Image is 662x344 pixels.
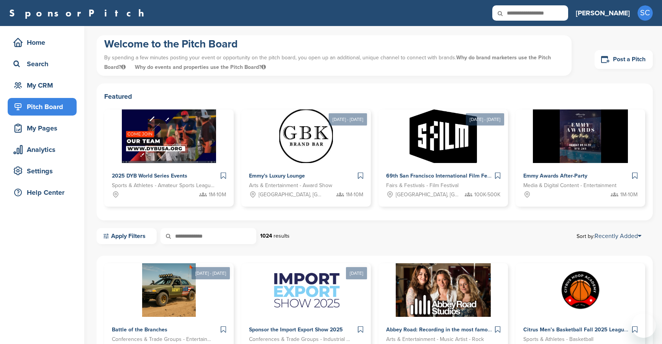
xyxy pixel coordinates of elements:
[379,97,508,207] a: [DATE] - [DATE] Sponsorpitch & 69th San Francisco International Film Festival Fairs & Festivals -...
[576,8,630,18] h3: [PERSON_NAME]
[112,181,215,190] span: Sports & Athletes - Amateur Sports Leagues
[8,184,77,201] a: Help Center
[8,141,77,158] a: Analytics
[576,5,630,21] a: [PERSON_NAME]
[260,233,272,239] strong: 1024
[396,263,491,317] img: Sponsorpitch &
[8,55,77,73] a: Search
[523,335,593,344] span: Sports & Athletes - Basketball
[523,326,627,333] span: Citrus Men’s Basketball Fall 2025 League
[523,181,616,190] span: Media & Digital Content - Entertainment
[11,36,77,49] div: Home
[620,191,637,199] span: 1M-10M
[523,173,587,179] span: Emmy Awards After-Party
[631,313,656,338] iframe: Button to launch messaging window
[11,143,77,157] div: Analytics
[554,263,607,317] img: Sponsorpitch &
[249,326,343,333] span: Sponsor the Import Export Show 2025
[112,335,215,344] span: Conferences & Trade Groups - Entertainment
[346,191,363,199] span: 1M-10M
[209,191,226,199] span: 1M-10M
[11,100,77,114] div: Pitch Board
[11,121,77,135] div: My Pages
[274,233,290,239] span: results
[112,173,187,179] span: 2025 DYB World Series Events
[11,164,77,178] div: Settings
[595,232,641,240] a: Recently Added
[241,97,371,207] a: [DATE] - [DATE] Sponsorpitch & Emmy's Luxury Lounge Arts & Entertainment - Award Show [GEOGRAPHIC...
[97,228,157,244] a: Apply Filters
[249,335,352,344] span: Conferences & Trade Groups - Industrial Conference
[637,5,653,21] span: SC
[104,51,564,74] p: By spending a few minutes posting your event or opportunity on the pitch board, you open up an ad...
[8,34,77,51] a: Home
[396,191,460,199] span: [GEOGRAPHIC_DATA], [GEOGRAPHIC_DATA]
[386,181,459,190] span: Fairs & Festivals - Film Festival
[516,109,645,207] a: Sponsorpitch & Emmy Awards After-Party Media & Digital Content - Entertainment 1M-10M
[595,50,653,69] a: Post a Pitch
[346,267,367,279] div: [DATE]
[104,37,564,51] h1: Welcome to the Pitch Board
[577,233,641,239] span: Sort by:
[192,267,230,279] div: [DATE] - [DATE]
[279,109,333,163] img: Sponsorpitch &
[104,91,645,102] h2: Featured
[11,186,77,199] div: Help Center
[135,64,266,70] span: Why do events and properties use the Pitch Board?
[410,109,477,163] img: Sponsorpitch &
[8,98,77,116] a: Pitch Board
[142,263,196,317] img: Sponsorpitch &
[11,57,77,71] div: Search
[533,109,628,163] img: Sponsorpitch &
[265,263,347,317] img: Sponsorpitch &
[8,162,77,180] a: Settings
[8,119,77,137] a: My Pages
[249,181,332,190] span: Arts & Entertainment - Award Show
[9,8,149,18] a: SponsorPitch
[386,326,510,333] span: Abbey Road: Recording in the most famous studio
[386,335,484,344] span: Arts & Entertainment - Music Artist - Rock
[112,326,167,333] span: Battle of the Branches
[249,173,305,179] span: Emmy's Luxury Lounge
[8,77,77,94] a: My CRM
[329,113,367,126] div: [DATE] - [DATE]
[11,78,77,92] div: My CRM
[259,191,323,199] span: [GEOGRAPHIC_DATA], [GEOGRAPHIC_DATA]
[104,109,234,207] a: Sponsorpitch & 2025 DYB World Series Events Sports & Athletes - Amateur Sports Leagues 1M-10M
[386,173,501,179] span: 69th San Francisco International Film Festival
[122,109,216,163] img: Sponsorpitch &
[474,191,500,199] span: 100K-500K
[466,113,504,126] div: [DATE] - [DATE]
